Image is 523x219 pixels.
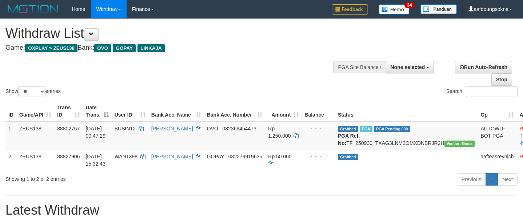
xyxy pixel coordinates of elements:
span: Grabbed [338,126,358,132]
img: MOTION_logo.png [5,4,61,15]
span: Marked by aafsreyleap [360,126,372,132]
th: Amount: activate to sort column ascending [265,101,302,122]
input: Search: [466,86,518,97]
a: [PERSON_NAME] [151,154,193,159]
span: OVO [94,44,111,52]
div: - - - [304,125,332,132]
a: Run Auto-Refresh [455,61,512,73]
td: 2 [5,150,16,170]
span: PGA Pending [374,126,410,132]
div: PGA Site Balance / [333,61,386,73]
span: 34 [404,2,414,8]
span: GOPAY [207,154,224,159]
span: Copy 082279919635 to clipboard [228,154,262,159]
th: Balance [302,101,335,122]
td: ZEUS138 [16,150,54,170]
th: Status [335,101,478,122]
th: ID [5,101,16,122]
h4: Game: Bank: [5,44,342,52]
td: ZEUS138 [16,122,54,150]
th: User ID: activate to sort column ascending [112,101,148,122]
th: Game/API: activate to sort column ascending [16,101,54,122]
img: Button%20Memo.svg [379,4,410,15]
td: TF_250930_TXAG3LNM2OMXDNBRJR2H [335,122,478,150]
select: Showentries [18,86,45,97]
a: Next [498,173,518,186]
h1: Latest Withdraw [5,203,518,218]
span: Vendor URL: https://trx31.1velocity.biz [444,141,475,147]
span: Grabbed [338,154,358,160]
span: [DATE] 15:32:43 [85,154,105,167]
h1: Withdraw List [5,26,342,41]
span: Copy 082369454473 to clipboard [222,126,256,131]
a: [PERSON_NAME] [151,126,193,131]
span: WAN1398 [115,154,137,159]
span: Rp 50.000 [268,154,292,159]
div: Showing 1 to 2 of 2 entries [5,173,212,183]
span: [DATE] 00:47:29 [85,126,105,139]
th: Bank Acc. Name: activate to sort column ascending [148,101,204,122]
span: Rp 1.250.000 [268,126,291,139]
span: OXPLAY > ZEUS138 [25,44,77,52]
label: Show entries [5,86,61,97]
button: None selected [386,61,434,73]
a: Previous [457,173,486,186]
th: Date Trans.: activate to sort column descending [83,101,111,122]
td: AUTOWD-BOT-PGA [478,122,516,150]
label: Search: [446,86,518,97]
b: PGA Ref. No: [338,133,360,146]
img: panduan.png [420,4,457,14]
span: OVO [207,126,218,131]
span: 88827906 [57,154,80,159]
td: 1 [5,122,16,150]
th: Bank Acc. Number: activate to sort column ascending [204,101,266,122]
a: 1 [486,173,498,186]
div: - - - [304,153,332,160]
a: Stop [491,73,512,86]
td: aafteasreynich [478,150,516,170]
span: GOPAY [113,44,136,52]
th: Op: activate to sort column ascending [478,101,516,122]
span: None selected [391,64,425,70]
span: LINKAJA [137,44,165,52]
span: BUSIN12 [115,126,136,131]
span: 88802767 [57,126,80,131]
th: Trans ID: activate to sort column ascending [54,101,83,122]
img: Feedback.jpg [332,4,368,15]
